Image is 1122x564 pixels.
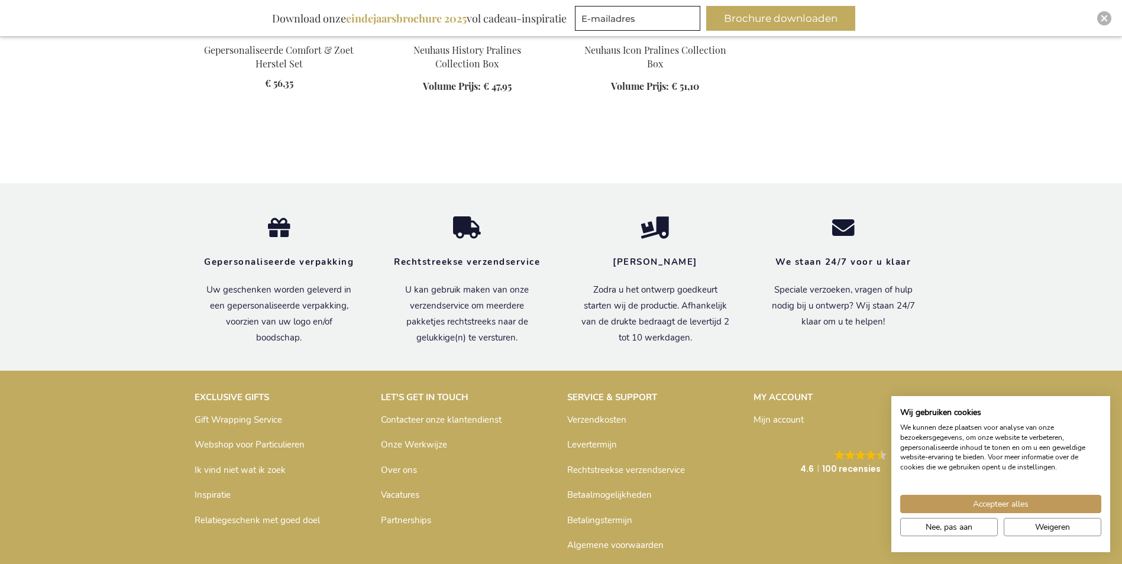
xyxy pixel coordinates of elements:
[195,514,320,526] a: Relatiegeschenk met goed doel
[381,489,419,501] a: Vacatures
[567,489,652,501] a: Betaalmogelijkheden
[381,464,417,476] a: Over ons
[204,256,354,268] strong: Gepersonaliseerde verpakking
[584,44,726,70] a: Neuhaus Icon Pralines Collection Box
[204,44,354,70] a: Gepersonaliseerde Comfort & Zoet Herstel Set
[1101,15,1108,22] img: Close
[413,44,521,70] a: Neuhaus History Pralines Collection Box
[381,391,468,403] strong: LET'S GET IN TOUCH
[754,438,928,487] a: Google GoogleGoogleGoogleGoogleGoogle 4.6100 recensies
[767,282,920,330] p: Speciale verzoeken, vragen of hulp nodig bij u ontwerp? Wij staan 24/7 klaar om u te helpen!
[900,495,1101,513] button: Accepteer alle cookies
[800,463,881,475] strong: 4.6 100 recensies
[900,518,998,536] button: Pas cookie voorkeuren aan
[571,29,740,40] a: Neuhaus Icon Pralines Collection Box - Exclusive Business Gifts
[423,80,481,92] span: Volume Prijs:
[383,29,552,40] a: Neuhaus History Pralines Collection Box
[575,6,700,31] input: E-mailadres
[754,414,804,426] a: Mijn account
[567,414,626,426] a: Verzendkosten
[265,77,293,89] span: € 56,35
[195,29,364,40] a: Personalised Comfort & Sweet Recovery Set
[845,450,855,460] img: Google
[856,450,866,460] img: Google
[567,514,632,526] a: Betalingstermijn
[391,282,544,346] p: U kan gebruik maken van onze verzendservice om meerdere pakketjes rechtstreeks naar de gelukkige(...
[267,6,572,31] div: Download onze vol cadeau-inspiratie
[613,256,697,268] strong: [PERSON_NAME]
[973,498,1029,510] span: Accepteer alles
[195,414,282,426] a: Gift Wrapping Service
[754,391,813,403] strong: MY ACCOUNT
[203,282,355,346] p: Uw geschenken worden geleverd in een gepersonaliseerde verpakking, voorzien van uw logo en/of boo...
[835,450,845,460] img: Google
[567,391,657,403] strong: SERVICE & SUPPORT
[794,450,830,462] img: Google
[1035,521,1070,533] span: Weigeren
[195,439,305,450] a: Webshop voor Particulieren
[567,539,664,551] a: Algemene voorwaarden
[567,439,617,450] a: Levertermijn
[1004,518,1101,536] button: Alle cookies weigeren
[926,521,972,533] span: Nee, pas aan
[381,514,431,526] a: Partnerships
[381,414,502,426] a: Contacteer onze klantendienst
[877,450,887,460] img: Google
[423,80,512,93] a: Volume Prijs: € 47,95
[900,423,1101,472] p: We kunnen deze plaatsen voor analyse van onze bezoekersgegevens, om onze website te verbeteren, g...
[575,6,704,34] form: marketing offers and promotions
[195,464,286,476] a: Ik vind niet wat ik zoek
[567,464,685,476] a: Rechtstreekse verzendservice
[611,80,699,93] a: Volume Prijs: € 51,10
[195,391,269,403] strong: EXCLUSIVE GIFTS
[381,439,447,450] a: Onze Werkwijze
[346,11,467,25] b: eindejaarsbrochure 2025
[900,407,1101,418] h2: Wij gebruiken cookies
[775,256,911,268] strong: We staan 24/7 voor u klaar
[1097,11,1111,25] div: Close
[483,80,512,92] span: € 47,95
[579,282,732,346] p: Zodra u het ontwerp goedkeurt starten wij de productie. Afhankelijk van de drukte bedraagt de lev...
[706,6,855,31] button: Brochure downloaden
[394,256,540,268] strong: Rechtstreekse verzendservice
[866,450,876,460] img: Google
[671,80,699,92] span: € 51,10
[195,489,231,501] a: Inspiratie
[611,80,669,92] span: Volume Prijs:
